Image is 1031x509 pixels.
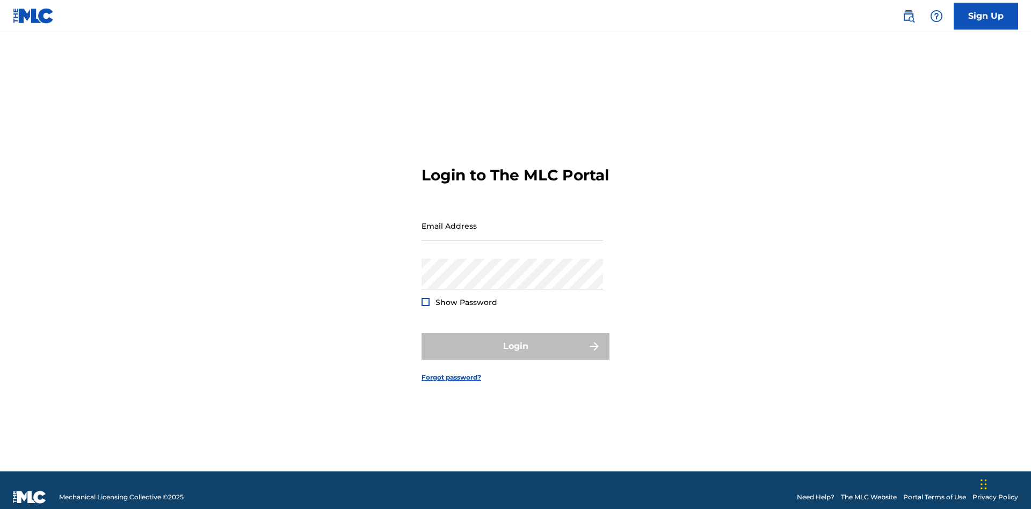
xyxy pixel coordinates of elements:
[13,8,54,24] img: MLC Logo
[435,297,497,307] span: Show Password
[422,166,609,185] h3: Login to The MLC Portal
[903,492,966,502] a: Portal Terms of Use
[972,492,1018,502] a: Privacy Policy
[797,492,834,502] a: Need Help?
[898,5,919,27] a: Public Search
[59,492,184,502] span: Mechanical Licensing Collective © 2025
[841,492,897,502] a: The MLC Website
[930,10,943,23] img: help
[422,373,481,382] a: Forgot password?
[981,468,987,500] div: Drag
[977,457,1031,509] iframe: Chat Widget
[13,491,46,504] img: logo
[926,5,947,27] div: Help
[954,3,1018,30] a: Sign Up
[902,10,915,23] img: search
